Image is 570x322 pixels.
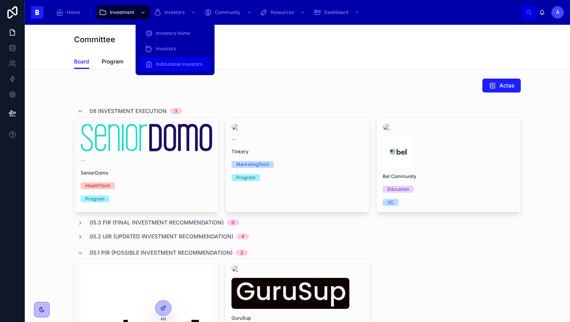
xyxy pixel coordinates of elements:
span: Board [74,58,89,65]
span: 05.2 UIR (Updated Investment Recommendation) [90,233,233,240]
span: Dashboard [324,9,348,15]
span: Home [67,9,80,15]
a: --SeniorDomoHealthTechProgram [74,117,219,212]
a: Dashboard [311,5,364,19]
div: scrollable content [50,4,522,21]
div: Program [236,174,256,181]
a: --TinkeryMarketingTechProgram [225,117,370,212]
span: Program [102,58,123,65]
span: Resources [271,9,294,15]
img: imagotipo.png [231,265,363,272]
span: GuruSup [231,315,363,321]
img: images [81,124,212,151]
div: Program [85,195,105,202]
a: Investment [97,5,150,19]
div: 0 [231,219,235,226]
div: HealthTech [85,182,110,189]
span: 05.3 FIR (Final Investment Recommendation) [90,219,224,226]
span: Community [215,9,240,15]
span: -- [81,158,85,164]
h1: Committee [74,34,115,45]
span: SeniorDomo [81,170,212,176]
span: Investors [156,46,176,52]
a: Bel-COmmunity_Logo.pngBel CommunityEducationVC [376,117,521,212]
a: Home [54,5,85,19]
span: Institutional Investors [156,61,202,67]
img: Bel-COmmunity_Logo.png [383,136,414,167]
button: Actas [482,79,521,92]
a: Investors [140,42,210,56]
img: Tinkery-Logo-600px.jpeg [231,124,363,130]
a: Investors [151,5,200,19]
a: Board [74,55,89,69]
a: Program [102,55,123,70]
a: Investors Home [140,26,210,40]
span: 08 Investment Execution [90,107,167,115]
div: 4 [241,233,244,240]
span: À [556,9,560,15]
span: Actas [499,82,515,89]
span: Investment [110,9,134,15]
img: App logo [31,6,43,19]
span: Investors Home [156,30,190,36]
a: Institutional Investors [140,57,210,71]
span: -- [231,136,236,142]
div: 2 [240,250,243,256]
div: MarketingTech [236,161,269,168]
span: 05.1 PIR (Possible Investment Recommendation) [90,249,233,257]
span: Tinkery [231,149,363,155]
div: Education [387,186,409,193]
span: Bel Community [383,173,514,180]
span: Investors [164,9,185,15]
img: view [383,124,514,130]
img: Screenshot-2025-09-04-at-10.32.11.png [231,278,349,309]
a: Resources [257,5,309,19]
div: 3 [174,108,178,114]
a: Community [202,5,256,19]
div: VC [387,199,394,206]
